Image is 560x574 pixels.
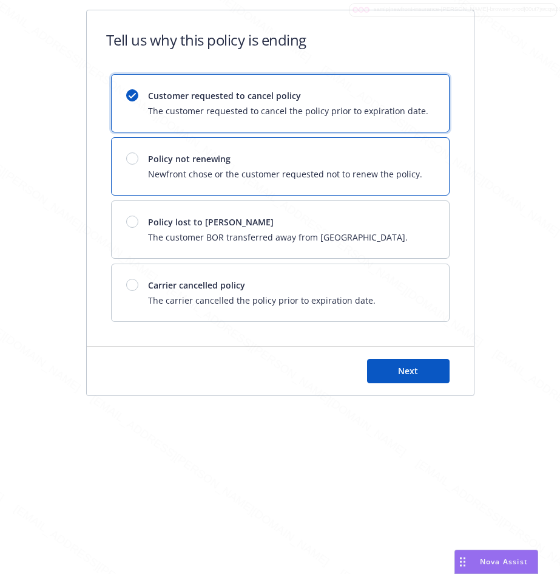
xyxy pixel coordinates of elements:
button: Next [367,359,450,383]
span: Newfront chose or the customer requested not to renew the policy. [148,168,422,180]
h1: Tell us why this policy is ending [106,30,306,50]
div: Drag to move [455,550,470,573]
span: The customer BOR transferred away from [GEOGRAPHIC_DATA]. [148,231,408,244]
span: The customer requested to cancel the policy prior to expiration date. [148,104,428,117]
span: Nova Assist [480,556,528,567]
span: Policy lost to [PERSON_NAME] [148,216,408,228]
span: Carrier cancelled policy [148,279,376,292]
span: The carrier cancelled the policy prior to expiration date. [148,294,376,307]
span: Customer requested to cancel policy [148,89,428,102]
span: Policy not renewing [148,152,422,165]
button: Nova Assist [454,550,538,574]
span: Next [398,365,418,377]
